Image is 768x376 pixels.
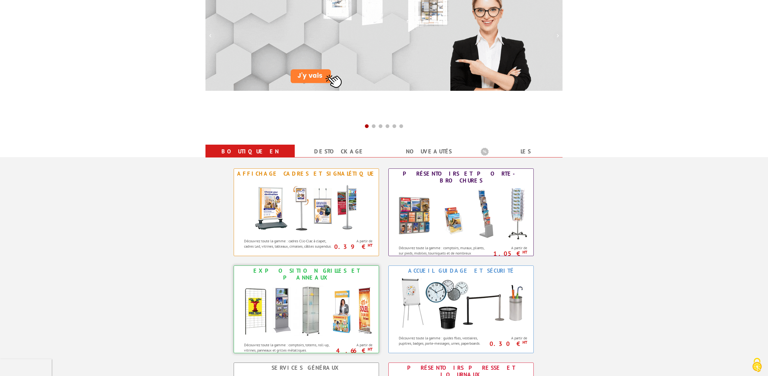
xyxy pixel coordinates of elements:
button: Cookies (fenêtre modale) [746,355,768,376]
p: Découvrez toute la gamme : guides files, vestiaires, pupitres, badges, porte-messages, urnes, pap... [399,335,488,346]
img: Cookies (fenêtre modale) [749,357,765,373]
div: Services Généraux [236,364,377,371]
span: A partir de [335,343,372,348]
sup: HT [368,243,372,248]
p: Découvrez toute la gamme : comptoirs, totems, roll-up, vitrines, panneaux et grilles métalliques. [244,342,333,353]
b: Les promotions [481,146,559,158]
span: A partir de [490,336,527,341]
p: Découvrez toute la gamme : comptoirs, muraux, pliants, sur pieds, mobiles, tourniquets et de nomb... [399,245,488,261]
p: 0.30 € [487,342,527,346]
div: Accueil Guidage et Sécurité [390,267,532,274]
div: Exposition Grilles et Panneaux [236,267,377,281]
a: Présentoirs et Porte-brochures Présentoirs et Porte-brochures Découvrez toute la gamme : comptoir... [388,168,534,256]
p: 4.66 € [332,349,372,353]
a: Destockage [302,146,376,157]
span: A partir de [490,245,527,250]
a: Accueil Guidage et Sécurité Accueil Guidage et Sécurité Découvrez toute la gamme : guides files, ... [388,265,534,353]
sup: HT [368,347,372,352]
a: Affichage Cadres et Signalétique Affichage Cadres et Signalétique Découvrez toute la gamme : cadr... [234,168,379,256]
span: A partir de [335,239,372,244]
img: Exposition Grilles et Panneaux [237,283,375,339]
a: nouveautés [392,146,466,157]
a: Les promotions [481,146,555,168]
img: Accueil Guidage et Sécurité [392,276,530,332]
sup: HT [522,340,527,345]
sup: HT [522,250,527,255]
div: Affichage Cadres et Signalétique [236,170,377,177]
a: Exposition Grilles et Panneaux Exposition Grilles et Panneaux Découvrez toute la gamme : comptoir... [234,265,379,353]
img: Affichage Cadres et Signalétique [248,179,364,235]
a: Boutique en ligne [213,146,287,168]
img: Présentoirs et Porte-brochures [392,186,530,242]
p: 1.05 € [487,252,527,255]
p: Découvrez toute la gamme : cadres Clic-Clac à clapet, cadres Led, vitrines, tableaux, cimaises, c... [244,238,333,249]
div: Présentoirs et Porte-brochures [390,170,532,184]
p: 0.39 € [332,245,372,249]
